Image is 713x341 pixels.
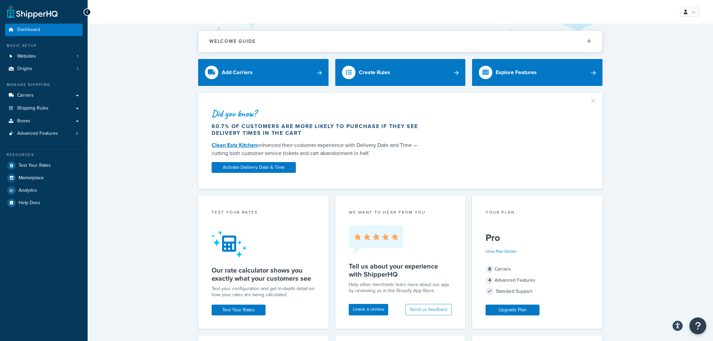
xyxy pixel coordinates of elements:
a: Activate Delivery Date & Time [212,162,296,173]
div: Standard Support [486,287,589,296]
a: Boxes [5,115,83,127]
div: Resources [5,152,83,158]
span: 4 [76,131,78,136]
div: Test your configuration and get in-depth detail on how your rates are being calculated. [212,286,315,298]
li: Advanced Features [5,127,83,140]
a: View Plan Details [486,248,517,254]
span: Shipping Rules [17,105,49,111]
p: we want to hear from you [349,209,452,215]
div: enhanced their customer experience with Delivery Date and Time — cutting both customer service ti... [212,141,425,157]
div: Explore Features [496,68,537,77]
span: Help Docs [19,200,40,206]
div: Advanced Features [486,276,589,285]
a: Add Carriers [198,59,329,86]
div: Add Carriers [222,68,253,77]
a: Shipping Rules [5,102,83,115]
a: Carriers [5,89,83,102]
h5: Tell us about your experience with ShipperHQ [349,262,452,278]
span: Websites [17,54,36,59]
div: 60.7% of customers are more likely to purchase if they see delivery times in the cart [212,123,425,136]
span: 1 [77,66,78,72]
span: 1 [77,54,78,59]
li: Origins [5,63,83,75]
div: Carriers [486,265,589,274]
div: Basic Setup [5,43,83,49]
div: Test your rates [212,209,315,217]
a: Analytics [5,184,83,196]
a: Test Your Rates [212,305,266,315]
span: Analytics [19,188,37,193]
h5: Pro [486,232,589,243]
button: Open Resource Center [689,317,706,334]
span: Boxes [17,118,30,124]
a: Leave a review [349,304,388,315]
div: Your Plan [486,209,589,217]
a: Test Your Rates [5,159,83,172]
span: Origins [17,66,32,72]
a: Dashboard [5,24,83,36]
a: Explore Features [472,59,602,86]
button: Welcome Guide [198,31,602,52]
span: 8 [486,265,494,273]
h2: Welcome Guide [209,39,256,44]
a: Upgrade Plan [486,305,539,315]
span: Dashboard [17,27,40,33]
a: Advanced Features4 [5,127,83,140]
span: 4 [486,276,494,284]
button: Send us feedback [405,304,452,315]
a: Help Docs [5,197,83,209]
a: Origins1 [5,63,83,75]
div: Did you know? [212,109,425,118]
span: Marketplace [19,175,44,181]
a: Marketplace [5,172,83,184]
h5: Our rate calculator shows you exactly what your customers see [212,266,315,282]
li: Websites [5,50,83,63]
p: Help other merchants learn more about our app by reviewing us in the Shopify App Store. [349,282,452,294]
span: Test Your Rates [19,163,51,168]
a: Websites1 [5,50,83,63]
a: Create Rules [335,59,466,86]
div: Manage Shipping [5,82,83,88]
span: Advanced Features [17,131,58,136]
div: Create Rules [359,68,390,77]
a: Clean Eatz Kitchen [212,141,257,149]
span: Carriers [17,93,34,98]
